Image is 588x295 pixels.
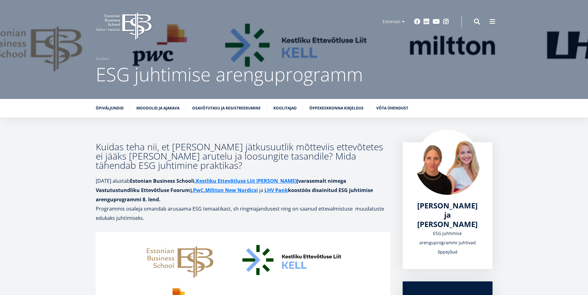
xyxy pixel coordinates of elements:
a: [PERSON_NAME] ja [PERSON_NAME] [415,201,480,229]
a: Youtube [433,19,440,25]
a: Võta ühendust [376,105,408,111]
a: Miltton New Nordicsi [205,186,258,195]
strong: Estonian Business Schooli, (varasemalt nimega Vastutustundliku Ettevõtluse Foorum) [96,177,346,194]
p: Programmis osaleja omandab arusaama ESG temaatikast, sh ringmajandusest ning on saanud ettevalmis... [96,204,390,223]
a: Kestliku Ettevõtluse Liit [PERSON_NAME] [196,176,297,186]
div: ESG juhtimise arenguprogrammi juhtivad õppejõud [415,229,480,257]
h3: Kuidas teha nii, et [PERSON_NAME] jätkusuutlik mõtteviis ettevõtetes ei jääks [PERSON_NAME] arute... [96,142,390,170]
a: Facebook [414,19,420,25]
a: Linkedin [423,19,430,25]
a: Õppekeskkonna kirjeldus [309,105,364,111]
a: Koolitajad [273,105,297,111]
a: Osavõtutasu ja registreerumine [192,105,261,111]
img: Kristiina Esop ja Merili Vares foto [415,130,480,195]
a: LHV Pank [264,186,288,195]
a: Avaleht [96,56,109,62]
a: PwC [193,186,204,195]
a: Instagram [443,19,449,25]
p: [DATE] alustab ja [96,176,390,204]
span: ESG juhtimise arenguprogramm [96,62,363,87]
strong: , , [192,187,259,194]
a: Õpiväljundid [96,105,124,111]
span: [PERSON_NAME] ja [PERSON_NAME] [417,200,478,229]
a: Moodulid ja ajakava [136,105,179,111]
